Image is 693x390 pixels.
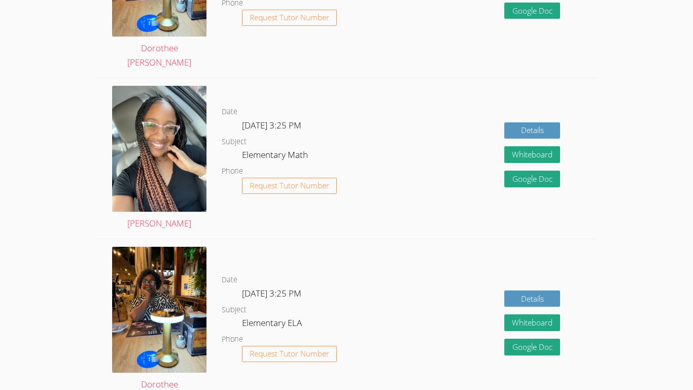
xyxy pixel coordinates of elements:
[504,339,560,355] a: Google Doc
[222,165,243,178] dt: Phone
[112,247,206,373] img: IMG_8217.jpeg
[222,136,247,148] dt: Subject
[112,86,206,231] a: [PERSON_NAME]
[242,119,301,131] span: [DATE] 3:25 PM
[222,304,247,316] dt: Subject
[504,314,560,331] button: Whiteboard
[504,146,560,163] button: Whiteboard
[504,122,560,139] a: Details
[222,333,243,346] dt: Phone
[250,182,329,189] span: Request Tutor Number
[242,10,337,26] button: Request Tutor Number
[222,274,237,286] dt: Date
[504,3,560,19] a: Google Doc
[504,290,560,307] a: Details
[242,148,310,165] dd: Elementary Math
[250,14,329,21] span: Request Tutor Number
[242,287,301,299] span: [DATE] 3:25 PM
[112,86,206,212] img: avatar.jpg
[242,178,337,194] button: Request Tutor Number
[242,346,337,363] button: Request Tutor Number
[242,316,304,333] dd: Elementary ELA
[504,171,560,187] a: Google Doc
[250,350,329,357] span: Request Tutor Number
[222,106,237,118] dt: Date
